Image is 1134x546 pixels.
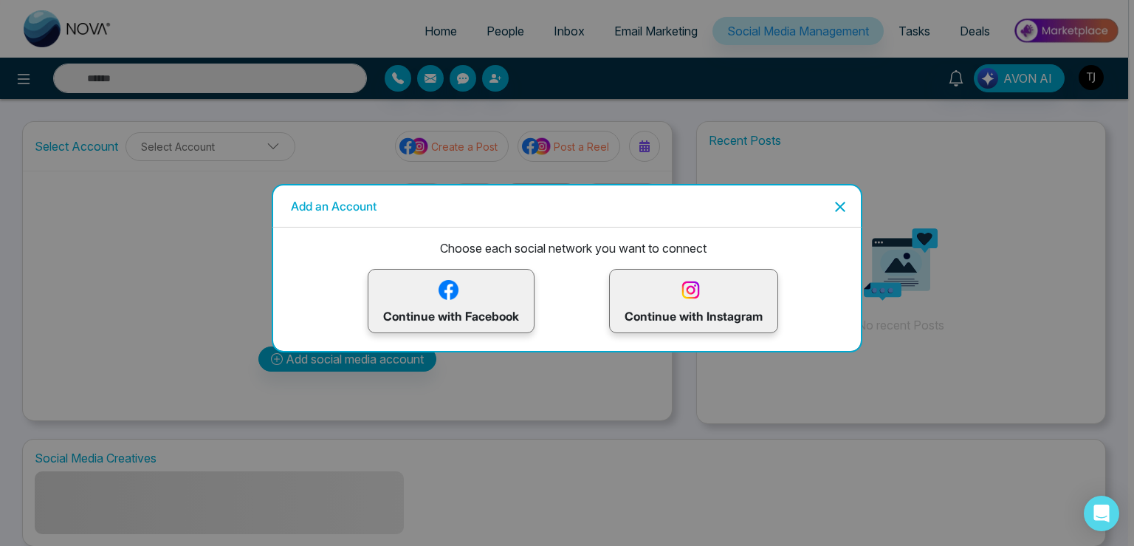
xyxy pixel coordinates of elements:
[436,277,461,303] img: facebook
[678,277,704,303] img: instagram
[285,239,861,257] p: Choose each social network you want to connect
[383,277,519,325] p: Continue with Facebook
[1084,496,1119,531] div: Open Intercom Messenger
[825,194,849,218] button: Close
[291,197,377,215] h5: Add an Account
[625,277,763,325] p: Continue with Instagram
